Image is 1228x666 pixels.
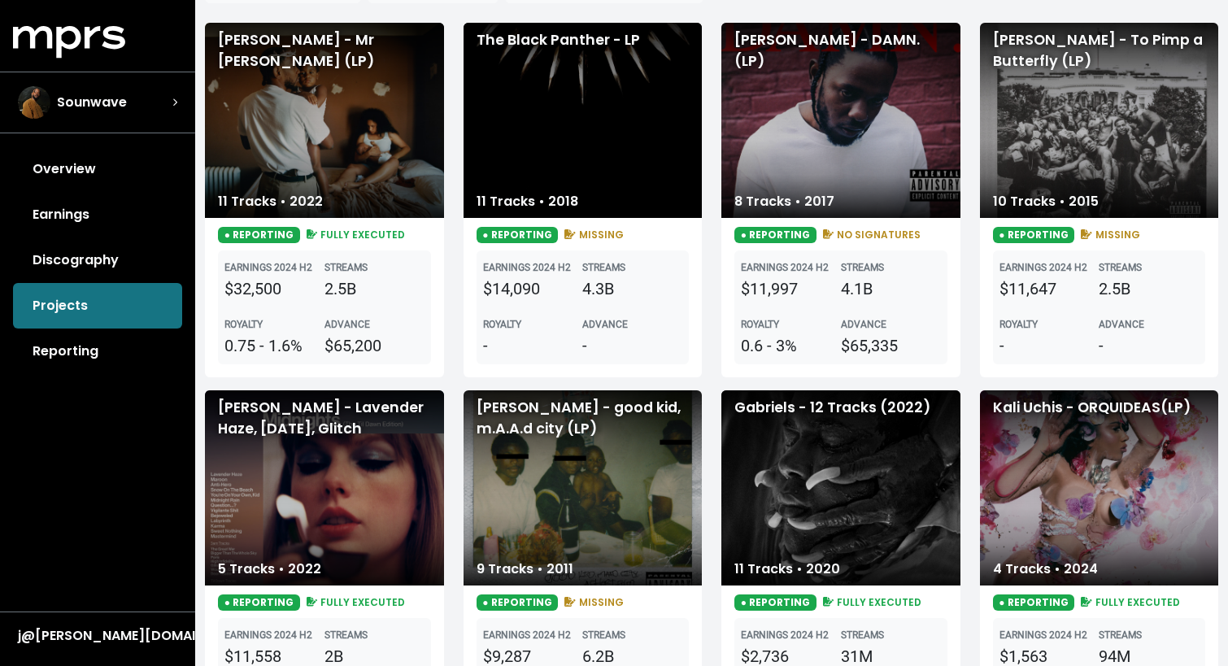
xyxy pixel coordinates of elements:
div: 4.3B [582,276,682,301]
div: 2.5B [324,276,425,301]
div: $11,997 [741,276,841,301]
div: j@[PERSON_NAME][DOMAIN_NAME] [18,626,177,646]
span: MISSING [1078,228,1140,242]
b: STREAMS [841,262,884,273]
span: ● REPORTING [477,594,559,611]
div: 11 Tracks • 2018 [464,185,591,218]
b: STREAMS [582,262,625,273]
span: MISSING [561,228,624,242]
div: - [999,333,1100,358]
div: 8 Tracks • 2017 [721,185,847,218]
div: $14,090 [483,276,583,301]
b: ROYALTY [483,319,521,330]
span: ● REPORTING [993,227,1075,243]
div: 0.6 - 3% [741,333,841,358]
a: mprs logo [13,32,125,50]
span: Sounwave [57,93,127,112]
b: ROYALTY [224,319,263,330]
div: 5 Tracks • 2022 [205,553,334,585]
b: STREAMS [1099,262,1142,273]
div: $65,200 [324,333,425,358]
b: STREAMS [324,629,368,641]
div: [PERSON_NAME] - Lavender Haze, [DATE], Glitch [205,390,444,585]
b: STREAMS [582,629,625,641]
span: FULLY EXECUTED [303,228,406,242]
div: 10 Tracks • 2015 [980,185,1112,218]
div: The Black Panther - LP [464,23,703,218]
b: ROYALTY [999,319,1038,330]
b: EARNINGS 2024 H2 [224,262,312,273]
div: Gabriels - 12 Tracks (2022) [721,390,960,585]
b: ADVANCE [582,319,628,330]
div: 4.1B [841,276,941,301]
div: [PERSON_NAME] - DAMN. (LP) [721,23,960,218]
b: EARNINGS 2024 H2 [999,262,1087,273]
div: - [1099,333,1199,358]
div: [PERSON_NAME] - good kid, m.A.A.d city (LP) [464,390,703,585]
div: 0.75 - 1.6% [224,333,324,358]
b: ADVANCE [324,319,370,330]
span: ● REPORTING [993,594,1075,611]
b: EARNINGS 2024 H2 [483,629,571,641]
span: MISSING [561,595,624,609]
div: 11 Tracks • 2020 [721,553,853,585]
span: FULLY EXECUTED [1078,595,1180,609]
b: STREAMS [1099,629,1142,641]
b: ROYALTY [741,319,779,330]
b: EARNINGS 2024 H2 [483,262,571,273]
b: EARNINGS 2024 H2 [999,629,1087,641]
b: ADVANCE [1099,319,1144,330]
button: j@[PERSON_NAME][DOMAIN_NAME] [13,625,182,646]
a: Reporting [13,329,182,374]
div: $11,647 [999,276,1100,301]
b: STREAMS [841,629,884,641]
span: ● REPORTING [477,227,559,243]
span: ● REPORTING [218,594,300,611]
span: ● REPORTING [734,227,816,243]
b: EARNINGS 2024 H2 [224,629,312,641]
b: ADVANCE [841,319,886,330]
div: - [483,333,583,358]
span: FULLY EXECUTED [303,595,406,609]
div: - [582,333,682,358]
span: FULLY EXECUTED [820,595,922,609]
span: ● REPORTING [218,227,300,243]
div: Kali Uchis - ORQUIDEAS(LP) [980,390,1219,585]
div: 2.5B [1099,276,1199,301]
b: EARNINGS 2024 H2 [741,629,829,641]
span: ● REPORTING [734,594,816,611]
div: $32,500 [224,276,324,301]
div: [PERSON_NAME] - Mr [PERSON_NAME] (LP) [205,23,444,218]
div: [PERSON_NAME] - To Pimp a Butterfly (LP) [980,23,1219,218]
a: Earnings [13,192,182,237]
div: 11 Tracks • 2022 [205,185,336,218]
img: The selected account / producer [18,86,50,119]
a: Overview [13,146,182,192]
a: Discography [13,237,182,283]
div: 9 Tracks • 2011 [464,553,586,585]
div: $65,335 [841,333,941,358]
b: EARNINGS 2024 H2 [741,262,829,273]
div: 4 Tracks • 2024 [980,553,1111,585]
b: STREAMS [324,262,368,273]
span: NO SIGNATURES [820,228,921,242]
